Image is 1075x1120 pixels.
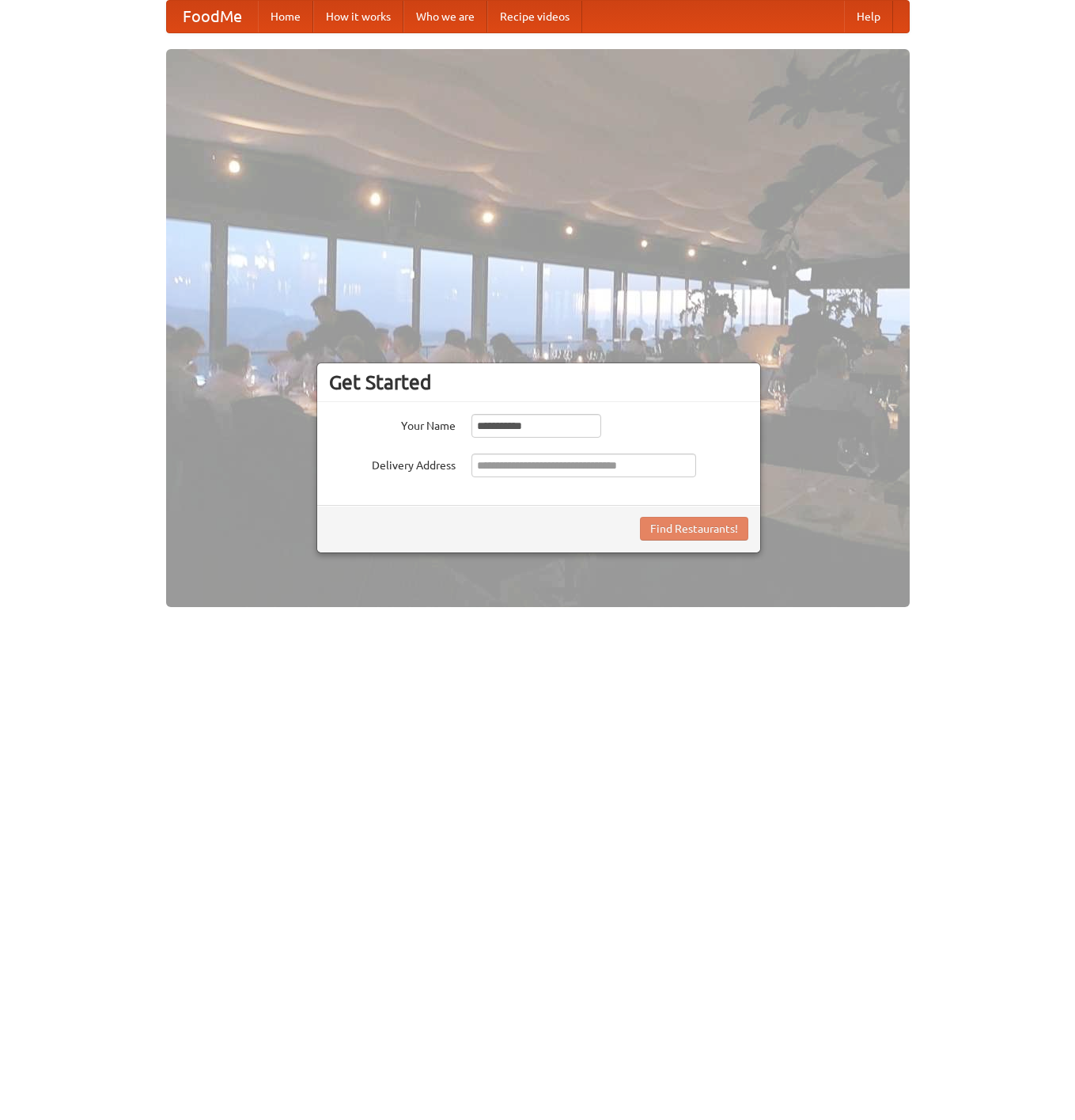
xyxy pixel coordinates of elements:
[640,517,748,541] button: Find Restaurants!
[258,1,313,32] a: Home
[329,414,456,434] label: Your Name
[844,1,893,32] a: Help
[329,454,456,473] label: Delivery Address
[487,1,582,32] a: Recipe videos
[167,1,258,32] a: FoodMe
[403,1,487,32] a: Who we are
[329,370,748,394] h3: Get Started
[313,1,403,32] a: How it works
